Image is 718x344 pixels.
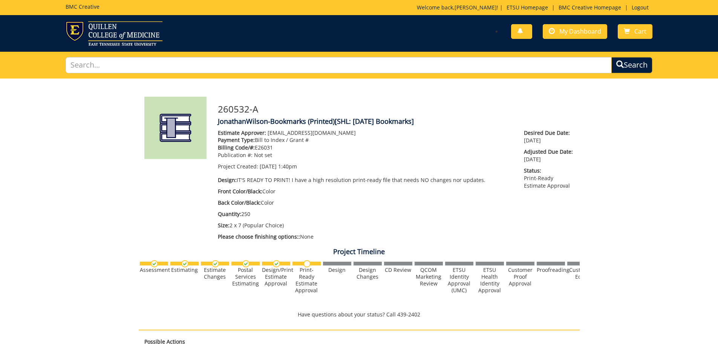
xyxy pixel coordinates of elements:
[524,129,574,137] span: Desired Due Date:
[212,260,219,267] img: checkmark
[218,144,255,151] span: Billing Code/#:
[218,163,258,170] span: Project Created:
[634,27,646,35] span: Cart
[139,311,580,318] p: Have questions about your status? Call 439-2402
[66,4,100,9] h5: BMC Creative
[218,188,513,195] p: Color
[543,24,607,39] a: My Dashboard
[354,267,382,280] div: Design Changes
[218,136,255,143] span: Payment Type:
[218,144,513,151] p: E26031
[524,167,574,174] span: Status:
[524,129,574,144] p: [DATE]
[524,148,574,163] p: [DATE]
[303,260,311,267] img: no
[218,199,261,206] span: Back Color/Black:
[254,151,272,159] span: Not set
[218,129,513,137] p: [EMAIL_ADDRESS][DOMAIN_NAME]
[218,118,574,125] h4: JonathanWilson-Bookmarks (Printed)
[218,129,266,136] span: Estimate Approver:
[218,188,262,195] span: Front Color/Black:
[417,4,652,11] p: Welcome back, ! | | |
[218,233,513,241] p: None
[140,267,168,273] div: Assessment
[476,267,504,294] div: ETSU Health Identity Approval
[335,117,414,126] span: [SHL: [DATE] Bookmarks]
[66,21,162,46] img: ETSU logo
[218,136,513,144] p: Bill to Index / Grant #
[218,151,253,159] span: Publication #:
[323,267,351,273] div: Design
[524,167,574,190] p: Print-Ready Estimate Approval
[292,267,321,294] div: Print-Ready Estimate Approval
[218,176,237,184] span: Design:
[503,4,552,11] a: ETSU Homepage
[170,267,199,273] div: Estimating
[151,260,158,267] img: checkmark
[201,267,229,280] div: Estimate Changes
[242,260,250,267] img: checkmark
[262,267,290,287] div: Design/Print Estimate Approval
[181,260,188,267] img: checkmark
[218,199,513,207] p: Color
[218,104,574,114] h3: 260532-A
[218,222,230,229] span: Size:
[231,267,260,287] div: Postal Services Estimating
[218,233,300,240] span: Please choose finishing options::
[273,260,280,267] img: checkmark
[218,222,513,229] p: 2 x 7 (Popular Choice)
[139,248,580,256] h4: Project Timeline
[455,4,497,11] a: [PERSON_NAME]
[628,4,652,11] a: Logout
[445,267,473,294] div: ETSU Identity Approval (UMC)
[218,210,241,218] span: Quantity:
[567,267,596,280] div: Customer Edits
[218,176,513,184] p: IT'S READY TO PRINT! I have a high resolution print-ready file that needs NO changes nor updates.
[524,148,574,156] span: Adjusted Due Date:
[415,267,443,287] div: QCOM Marketing Review
[537,267,565,273] div: Proofreading
[66,57,612,73] input: Search...
[218,210,513,218] p: 250
[384,267,412,273] div: CD Review
[506,267,534,287] div: Customer Proof Approval
[611,57,652,73] button: Search
[559,27,601,35] span: My Dashboard
[618,24,652,39] a: Cart
[260,163,297,170] span: [DATE] 1:40pm
[144,97,207,159] img: Product featured image
[555,4,625,11] a: BMC Creative Homepage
